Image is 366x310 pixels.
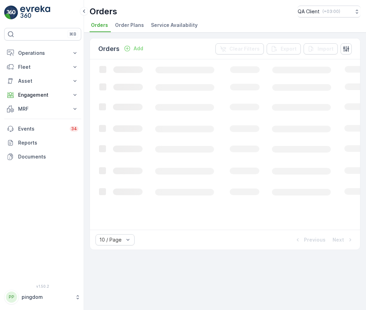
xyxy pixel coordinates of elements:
[333,236,344,243] p: Next
[18,77,67,84] p: Asset
[4,284,81,288] span: v 1.50.2
[90,6,117,17] p: Orders
[267,43,301,54] button: Export
[318,45,334,52] p: Import
[18,50,67,57] p: Operations
[18,153,78,160] p: Documents
[151,22,198,29] span: Service Availability
[4,136,81,150] a: Reports
[4,88,81,102] button: Engagement
[134,45,143,52] p: Add
[281,45,297,52] p: Export
[4,290,81,304] button: PPpingdom
[121,44,146,53] button: Add
[4,46,81,60] button: Operations
[322,9,340,14] p: ( +03:00 )
[304,43,338,54] button: Import
[4,150,81,164] a: Documents
[18,105,67,112] p: MRF
[18,64,67,71] p: Fleet
[98,44,120,54] p: Orders
[115,22,144,29] span: Order Plans
[22,294,71,301] p: pingdom
[18,125,66,132] p: Events
[298,8,320,15] p: QA Client
[298,6,360,17] button: QA Client(+03:00)
[215,43,264,54] button: Clear Filters
[229,45,260,52] p: Clear Filters
[293,236,326,244] button: Previous
[4,122,81,136] a: Events34
[6,291,17,303] div: PP
[18,139,78,146] p: Reports
[71,126,77,132] p: 34
[4,74,81,88] button: Asset
[20,6,50,20] img: logo_light-DOdMpM7g.png
[91,22,108,29] span: Orders
[4,6,18,20] img: logo
[18,91,67,98] p: Engagement
[4,60,81,74] button: Fleet
[69,31,76,37] p: ⌘B
[332,236,354,244] button: Next
[4,102,81,116] button: MRF
[304,236,326,243] p: Previous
